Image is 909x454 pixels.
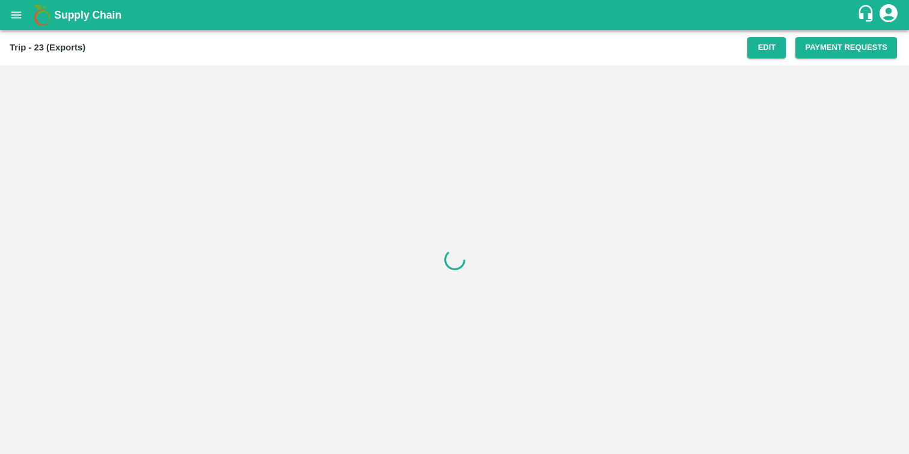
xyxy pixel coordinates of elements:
div: account of current user [878,2,899,28]
button: Edit [747,37,786,58]
b: Trip - 23 (Exports) [10,43,85,52]
b: Supply Chain [54,9,121,21]
button: open drawer [2,1,30,29]
a: Supply Chain [54,7,857,23]
img: logo [30,3,54,27]
div: customer-support [857,4,878,26]
button: Payment Requests [795,37,897,58]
